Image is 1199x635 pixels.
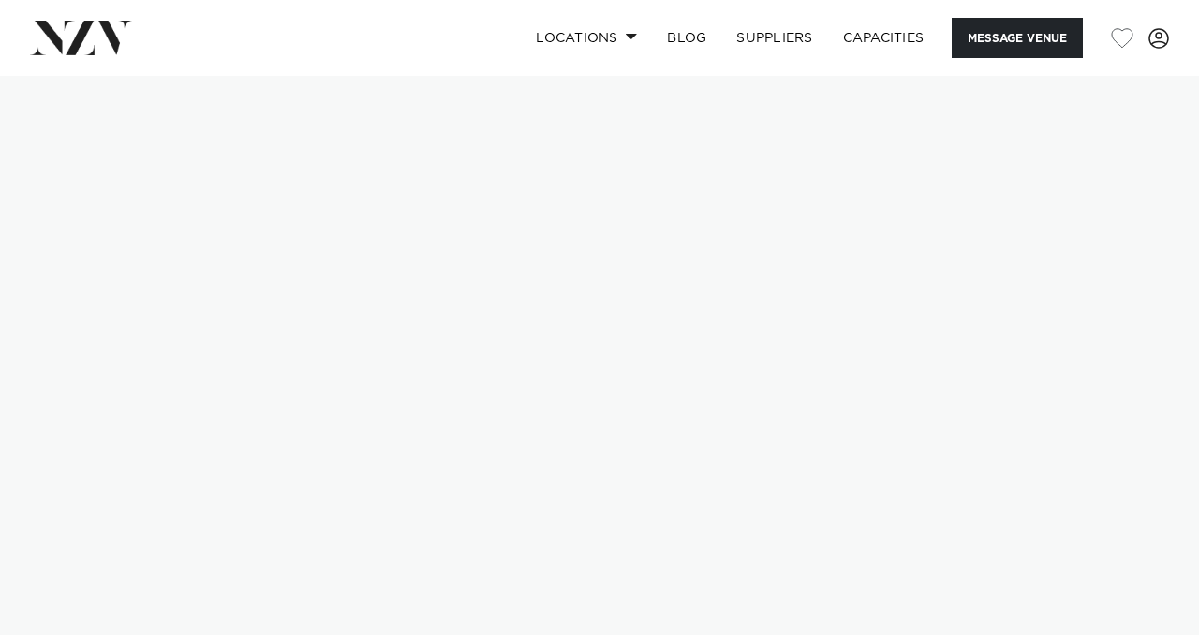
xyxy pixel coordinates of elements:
a: BLOG [652,18,721,58]
a: SUPPLIERS [721,18,827,58]
a: Capacities [828,18,940,58]
img: nzv-logo.png [30,21,132,54]
a: Locations [521,18,652,58]
button: Message Venue [952,18,1083,58]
